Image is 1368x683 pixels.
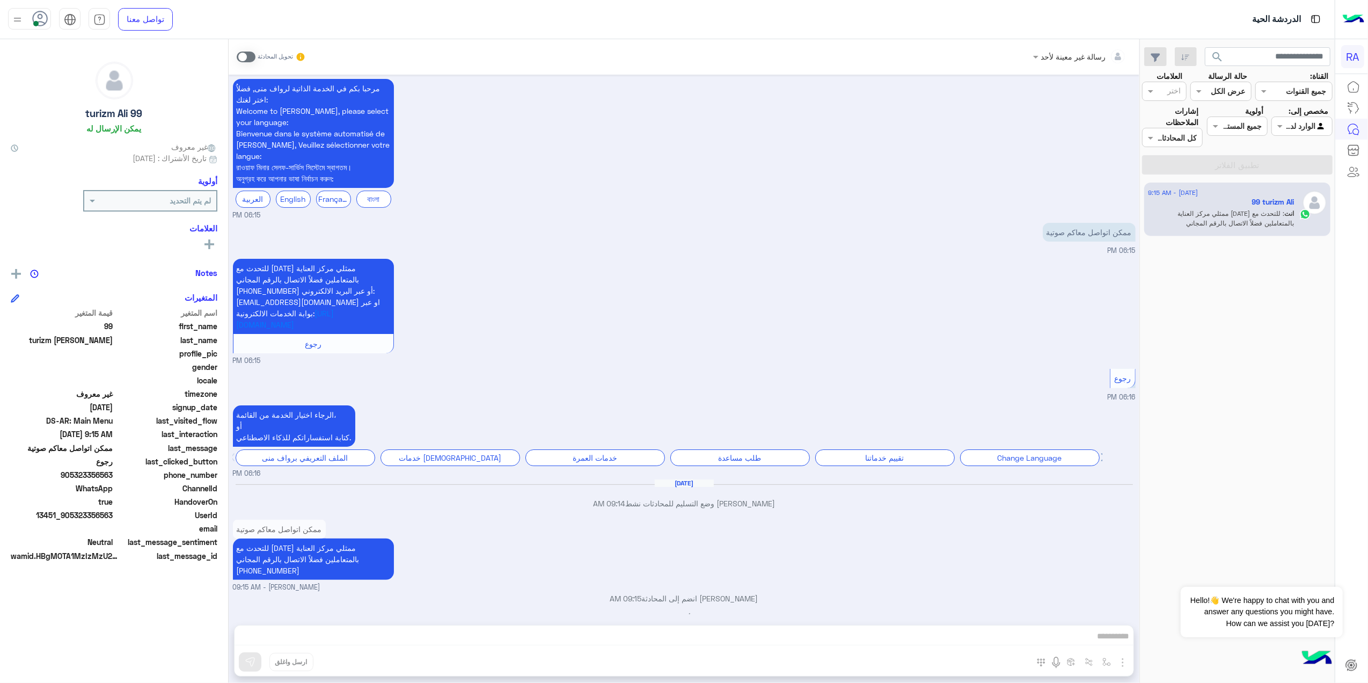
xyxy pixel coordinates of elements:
span: 2 [11,483,113,494]
span: غير معروف [171,141,217,152]
img: profile [11,13,24,26]
span: رجوع [1114,374,1131,383]
span: search [1211,50,1224,63]
span: last_visited_flow [115,415,218,426]
div: বাংলা [356,191,391,207]
span: last_message_id [120,550,217,562]
h6: العلامات [11,223,217,233]
p: 11/9/2025, 9:15 AM [233,539,394,580]
span: 06:16 PM [233,469,261,479]
span: 0 [11,536,113,548]
span: last_clicked_button [115,456,218,467]
div: English [276,191,311,207]
div: خدمات العمرة [525,449,665,466]
div: اختر [1167,85,1182,99]
span: HandoverOn [115,496,218,507]
div: خدمات [DEMOGRAPHIC_DATA] [381,449,520,466]
span: 2025-09-10T15:14:28.829Z [11,402,113,413]
label: حالة الرسالة [1208,70,1247,82]
span: null [11,375,113,386]
h6: يمكن الإرسال له [87,123,142,133]
p: 10/9/2025, 6:16 PM [233,405,355,447]
span: اسم المتغير [115,307,218,318]
h6: أولوية [198,176,217,186]
img: WhatsApp [1300,209,1311,220]
span: 09:14 AM [593,499,625,508]
div: تقييم خدماتنا [815,449,955,466]
p: 10/9/2025, 6:15 PM [233,259,394,334]
span: للتحدث مع احد ممثلي مركز العناية بالمتعاملين فضلاً الاتصال بالرقم المجاني +9668001110605 [1178,209,1294,237]
img: tab [93,13,106,26]
span: غير معروف [11,388,113,399]
span: profile_pic [115,348,218,359]
div: Français [316,191,351,207]
h6: [DATE] [655,479,714,487]
span: تاريخ الأشتراك : [DATE] [133,152,207,164]
img: add [11,269,21,279]
span: turizm Ali [11,335,113,346]
label: القناة: [1310,70,1328,82]
h6: المتغيرات [185,293,217,302]
button: ارسل واغلق [269,653,313,671]
h5: 99 turizm Ali [86,107,143,120]
span: first_name [115,321,218,332]
p: [PERSON_NAME] وضع التسليم للمحادثات نشط [233,498,1136,509]
small: تحويل المحادثة [258,53,293,61]
img: Logo [1343,8,1364,31]
p: [PERSON_NAME] انضم إلى المحادثة [233,593,1136,604]
span: signup_date [115,402,218,413]
label: العلامات [1157,70,1182,82]
span: للتحدث مع [DATE] ممثلي مركز العناية بالمتعاملين فضلاً الاتصال بالرقم المجاني [PHONE_NUMBER] أو عب... [237,264,381,318]
a: tab [89,8,110,31]
label: مخصص إلى: [1289,105,1328,117]
span: null [11,361,113,373]
p: 11/9/2025, 9:15 AM [233,520,326,539]
span: wamid.HBgMOTA1MzIzMzU2NTYzFQIAEhgUM0E5NjAwRjY5MTM1N0ExNzk2MjcA [11,550,118,562]
img: tab [64,13,76,26]
img: tab [1309,12,1322,26]
span: [PERSON_NAME] - 09:15 AM [233,583,320,593]
span: [DATE] - 9:15 AM [1148,188,1198,198]
span: 06:15 PM [1108,67,1136,75]
span: 2025-09-11T06:15:24.152Z [11,428,113,440]
h5: 99 turizm Ali [1252,198,1294,207]
span: 06:16 PM [1108,393,1136,401]
div: RA [1341,45,1364,68]
span: 06:15 PM [1108,246,1136,255]
label: أولوية [1245,105,1263,117]
span: null [11,523,113,534]
div: العربية [236,191,270,207]
span: 09:15 AM [617,613,648,622]
label: إشارات الملاحظات [1142,105,1199,128]
span: رجوع [11,456,113,467]
button: تطبيق الفلاتر [1142,155,1333,175]
div: Change Language [960,449,1100,466]
div: الملف التعريفي برواف منى [236,449,375,466]
span: انت [1285,209,1294,217]
p: 10/9/2025, 6:15 PM [233,79,394,188]
span: 06:15 PM [233,356,261,366]
img: notes [30,270,39,278]
span: ChannelId [115,483,218,494]
span: last_message_sentiment [115,536,218,548]
span: phone_number [115,469,218,481]
span: true [11,496,113,507]
img: hulul-logo.png [1298,640,1336,678]
span: 905323356563 [11,469,113,481]
span: DS-AR: Main Menu [11,415,113,426]
p: الدردشة الحية [1252,12,1301,27]
span: ‏ممكن اتواصل معاكم صوتية [11,442,113,454]
span: 09:15 AM [610,594,642,603]
span: 13451_905323356563 [11,510,113,521]
button: search [1205,47,1231,70]
span: 06:15 PM [233,210,261,221]
span: gender [115,361,218,373]
span: locale [115,375,218,386]
div: طلب مساعدة [670,449,810,466]
span: last_interaction [115,428,218,440]
img: defaultAdmin.png [96,62,133,99]
span: Hello!👋 We're happy to chat with you and answer any questions you might have. How can we assist y... [1181,587,1342,637]
span: last_name [115,335,218,346]
span: timezone [115,388,218,399]
span: 99 [11,321,113,332]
